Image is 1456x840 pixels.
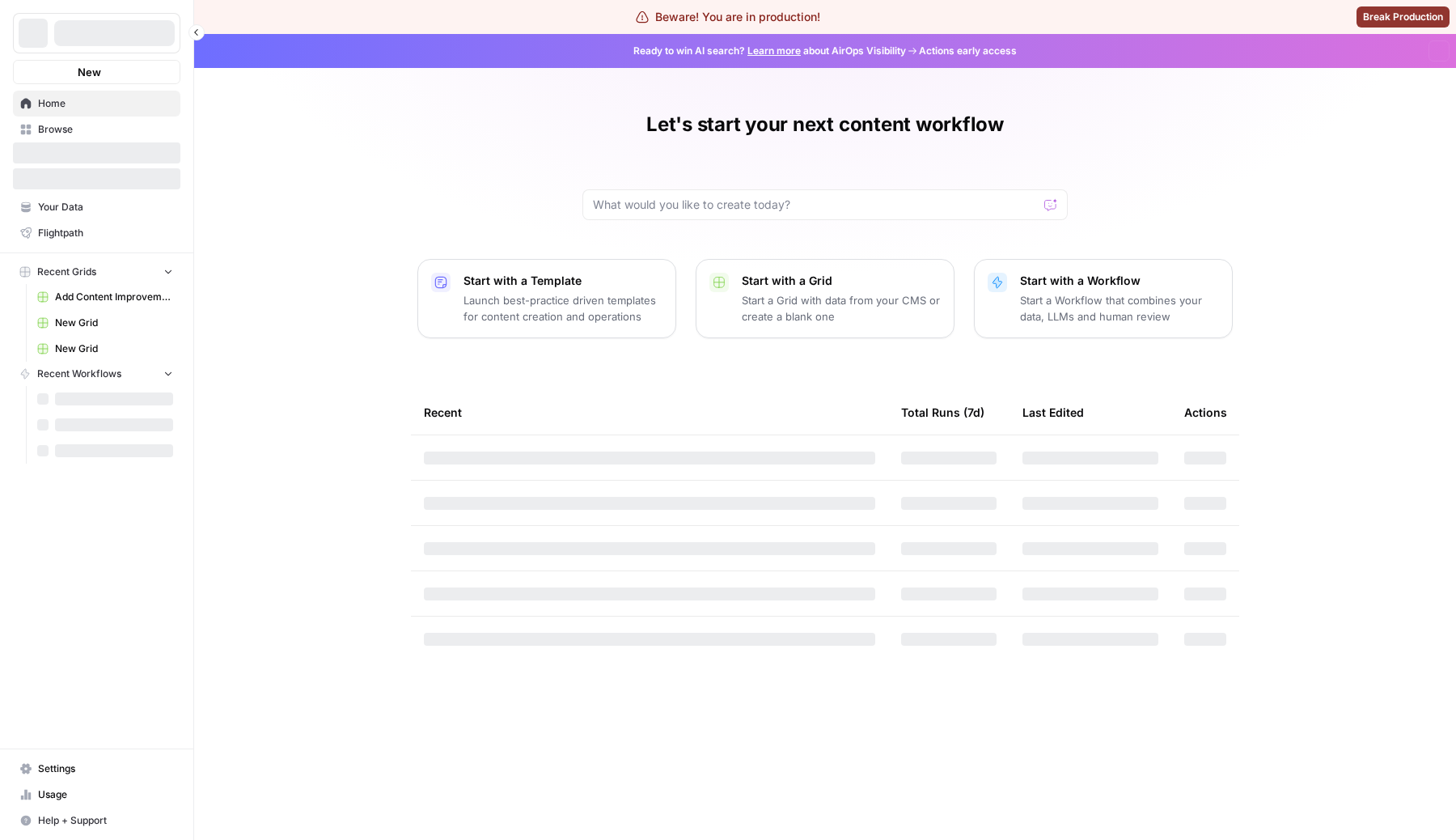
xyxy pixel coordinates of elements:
div: Total Runs (7d) [901,390,984,435]
span: New Grid [55,342,173,356]
a: Add Content Improvements to Page [30,284,180,310]
a: Browse [13,117,180,142]
p: Start a Workflow that combines your data, LLMs and human review [1020,292,1219,325]
a: Usage [13,782,180,808]
button: Break Production [1357,6,1450,28]
span: Recent Grids [37,265,96,279]
a: Home [13,91,180,117]
div: Beware! You are in production! [636,9,820,25]
a: Settings [13,756,180,782]
button: Start with a GridStart a Grid with data from your CMS or create a blank one [696,259,954,338]
p: Start with a Template [463,273,662,289]
a: New Grid [30,336,180,362]
span: Actions early access [919,44,1017,58]
input: What would you like to create today? [593,197,1038,213]
a: Learn more [747,45,801,57]
a: Flightpath [13,220,180,246]
p: Launch best-practice driven templates for content creation and operations [463,292,662,325]
span: Ready to win AI search? about AirOps Visibility [633,44,906,58]
span: Home [38,96,173,111]
button: Recent Workflows [13,362,180,386]
h1: Let's start your next content workflow [646,112,1004,138]
div: Actions [1184,390,1227,435]
a: Your Data [13,194,180,220]
button: Start with a TemplateLaunch best-practice driven templates for content creation and operations [417,259,676,338]
span: Settings [38,762,173,776]
span: Flightpath [38,226,173,240]
span: Your Data [38,200,173,214]
span: Add Content Improvements to Page [55,290,173,304]
span: Recent Workflows [37,367,121,381]
span: New [78,64,101,80]
p: Start a Grid with data from your CMS or create a blank one [742,292,941,325]
button: Start with a WorkflowStart a Workflow that combines your data, LLMs and human review [974,259,1233,338]
span: Break Production [1363,10,1443,24]
div: Recent [424,390,875,435]
a: New Grid [30,310,180,336]
span: Usage [38,787,173,802]
button: New [13,60,180,84]
span: New Grid [55,316,173,330]
button: Recent Grids [13,260,180,284]
p: Start with a Grid [742,273,941,289]
span: Help + Support [38,813,173,828]
span: Browse [38,122,173,137]
div: Last Edited [1022,390,1084,435]
button: Help + Support [13,808,180,834]
p: Start with a Workflow [1020,273,1219,289]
